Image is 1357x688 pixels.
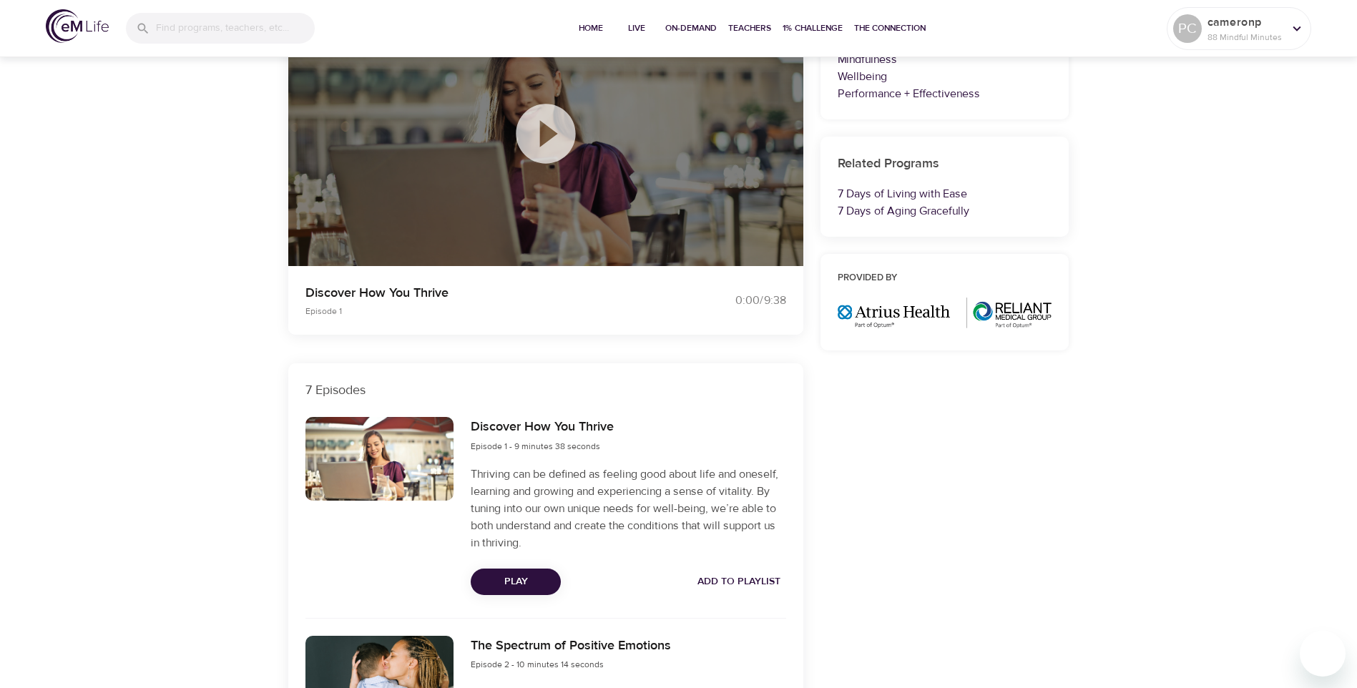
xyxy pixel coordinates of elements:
iframe: Button to launch messaging window [1300,631,1346,677]
span: 1% Challenge [783,21,843,36]
span: Add to Playlist [697,573,780,591]
span: Play [482,573,549,591]
p: Performance + Effectiveness [838,85,1052,102]
span: Episode 2 - 10 minutes 14 seconds [471,659,604,670]
span: Home [574,21,608,36]
button: Add to Playlist [692,569,786,595]
p: Episode 1 [305,305,662,318]
div: PC [1173,14,1202,43]
button: Play [471,569,561,595]
h6: Provided by [838,271,1052,286]
span: Episode 1 - 9 minutes 38 seconds [471,441,600,452]
div: 0:00 / 9:38 [679,293,786,309]
p: 7 Episodes [305,380,786,400]
p: Wellbeing [838,68,1052,85]
span: On-Demand [665,21,717,36]
h6: Discover How You Thrive [471,417,614,438]
span: Live [619,21,654,36]
img: logo [46,9,109,43]
p: Thriving can be defined as feeling good about life and oneself, learning and growing and experien... [471,466,785,551]
h6: Related Programs [838,154,1052,175]
p: Mindfulness [838,51,1052,68]
p: Discover How You Thrive [305,283,662,303]
h6: The Spectrum of Positive Emotions [471,636,671,657]
p: cameronp [1207,14,1283,31]
a: 7 Days of Aging Gracefully [838,204,969,218]
p: 88 Mindful Minutes [1207,31,1283,44]
span: Teachers [728,21,771,36]
a: 7 Days of Living with Ease [838,187,967,201]
span: The Connection [854,21,926,36]
img: Optum%20MA_AtriusReliant.png [838,298,1052,328]
input: Find programs, teachers, etc... [156,13,315,44]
